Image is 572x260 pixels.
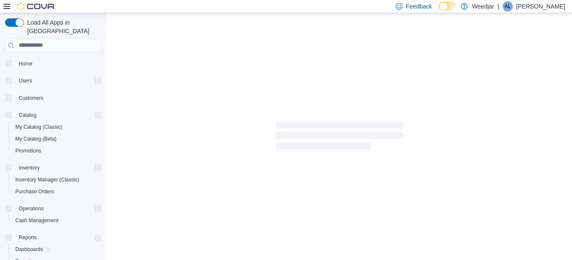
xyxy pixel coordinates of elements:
[9,133,105,145] button: My Catalog (Beta)
[19,77,32,84] span: Users
[12,215,62,226] a: Cash Management
[12,122,66,132] a: My Catalog (Classic)
[9,174,105,186] button: Inventory Manager (Classic)
[516,1,565,11] p: [PERSON_NAME]
[15,176,79,183] span: Inventory Manager (Classic)
[12,244,53,254] a: Dashboards
[15,59,36,69] a: Home
[9,186,105,198] button: Purchase Orders
[17,2,55,11] img: Cova
[12,122,101,132] span: My Catalog (Classic)
[15,147,41,154] span: Promotions
[15,110,101,120] span: Catalog
[15,136,57,142] span: My Catalog (Beta)
[12,146,45,156] a: Promotions
[2,232,105,243] button: Reports
[19,205,44,212] span: Operations
[19,234,37,241] span: Reports
[15,188,54,195] span: Purchase Orders
[2,203,105,215] button: Operations
[12,175,83,185] a: Inventory Manager (Classic)
[9,243,105,255] a: Dashboards
[2,109,105,121] button: Catalog
[15,163,101,173] span: Inventory
[503,1,513,11] div: Amelio Lalo
[15,110,40,120] button: Catalog
[12,215,101,226] span: Cash Management
[2,162,105,174] button: Inventory
[2,92,105,104] button: Customers
[15,203,101,214] span: Operations
[15,76,35,86] button: Users
[12,244,101,254] span: Dashboards
[439,2,457,11] input: Dark Mode
[12,175,101,185] span: Inventory Manager (Classic)
[15,232,40,243] button: Reports
[15,163,43,173] button: Inventory
[12,134,101,144] span: My Catalog (Beta)
[15,124,63,130] span: My Catalog (Classic)
[15,76,101,86] span: Users
[15,217,58,224] span: Cash Management
[15,93,47,103] a: Customers
[15,246,49,253] span: Dashboards
[9,145,105,157] button: Promotions
[15,232,101,243] span: Reports
[505,1,511,11] span: AL
[9,121,105,133] button: My Catalog (Classic)
[19,60,32,67] span: Home
[15,58,101,69] span: Home
[2,75,105,87] button: Users
[472,1,494,11] p: Weedjar
[12,134,60,144] a: My Catalog (Beta)
[12,187,57,197] a: Purchase Orders
[406,2,432,11] span: Feedback
[24,18,101,35] span: Load All Apps in [GEOGRAPHIC_DATA]
[12,187,101,197] span: Purchase Orders
[19,95,43,102] span: Customers
[15,203,47,214] button: Operations
[497,1,499,11] p: |
[12,146,101,156] span: Promotions
[15,93,101,103] span: Customers
[276,124,403,151] span: Loading
[9,215,105,226] button: Cash Management
[2,57,105,70] button: Home
[19,112,36,119] span: Catalog
[19,164,40,171] span: Inventory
